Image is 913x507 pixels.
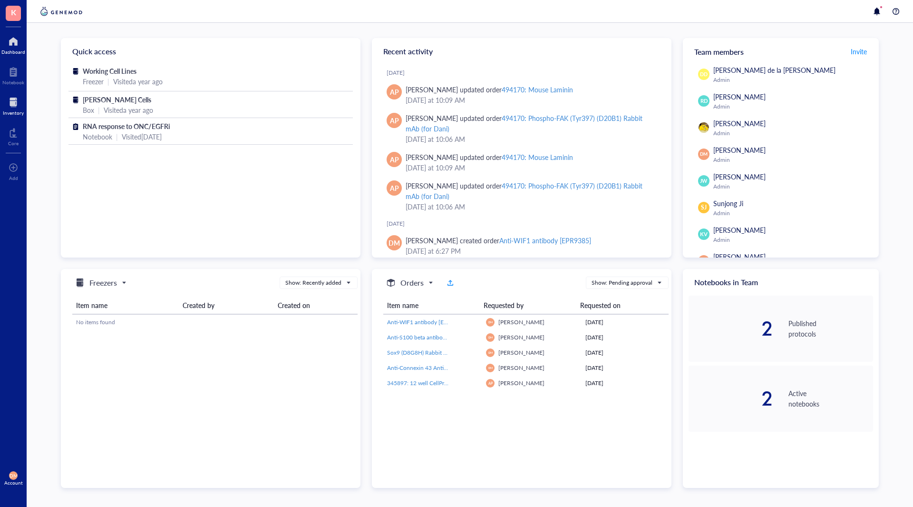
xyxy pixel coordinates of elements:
[713,172,766,181] span: [PERSON_NAME]
[387,220,664,228] div: [DATE]
[3,95,24,116] a: Inventory
[700,151,708,158] span: DM
[502,152,573,162] div: 494170: Mouse Laminin
[390,183,399,193] span: AP
[498,364,544,372] span: [PERSON_NAME]
[2,64,24,85] a: Notebook
[585,333,665,342] div: [DATE]
[713,129,869,137] div: Admin
[179,297,274,314] th: Created by
[83,76,104,87] div: Freezer
[488,366,493,369] span: DM
[700,230,707,239] span: KV
[488,336,493,339] span: DM
[713,92,766,101] span: [PERSON_NAME]
[387,364,478,372] a: Anti-Connexin 43 Antibody
[406,181,642,201] div: 494170: Phospho-FAK (Tyr397) (D20B1) Rabbit mAb (for Dani)
[379,148,664,177] a: AP[PERSON_NAME] updated order494170: Mouse Laminin[DATE] at 10:09 AM
[406,134,656,144] div: [DATE] at 10:06 AM
[585,379,665,388] div: [DATE]
[379,109,664,148] a: AP[PERSON_NAME] updated order494170: Phospho-FAK (Tyr397) (D20B1) Rabbit mAb (for Dani)[DATE] at ...
[713,236,869,244] div: Admin
[83,66,136,76] span: Working Cell Lines
[683,269,879,296] div: Notebooks in Team
[488,351,493,354] span: DM
[406,113,656,134] div: [PERSON_NAME] updated order
[83,121,170,131] span: RNA response to ONC/EGFRi
[700,177,708,185] span: JW
[387,348,455,357] span: Sox9 (D8G8H) Rabbit mAb
[498,318,544,326] span: [PERSON_NAME]
[387,333,478,342] a: Anti-S100 beta antibody [EP1576Y] - [MEDICAL_DATA] Marker
[701,203,707,212] span: SJ
[107,76,109,87] div: |
[406,162,656,173] div: [DATE] at 10:09 AM
[850,44,867,59] button: Invite
[788,388,873,409] div: Active notebooks
[406,113,642,133] div: 494170: Phospho-FAK (Tyr397) (D20B1) Rabbit mAb (for Dani)
[372,38,671,65] div: Recent activity
[788,318,873,339] div: Published protocols
[1,34,25,55] a: Dashboard
[683,38,879,65] div: Team members
[713,156,869,164] div: Admin
[406,180,656,201] div: [PERSON_NAME] updated order
[713,225,766,235] span: [PERSON_NAME]
[498,379,544,387] span: [PERSON_NAME]
[488,320,493,324] span: DM
[113,76,163,87] div: Visited a year ago
[576,297,661,314] th: Requested on
[83,95,151,104] span: [PERSON_NAME] Cells
[390,87,399,97] span: AP
[379,177,664,216] a: AP[PERSON_NAME] updated order494170: Phospho-FAK (Tyr397) (D20B1) Rabbit mAb (for Dani)[DATE] at ...
[8,140,19,146] div: Core
[390,154,399,165] span: AP
[406,152,573,162] div: [PERSON_NAME] updated order
[10,473,18,478] span: DM
[379,231,664,260] a: DM[PERSON_NAME] created orderAnti-WIF1 antibody [EPR9385][DATE] at 6:27 PM
[713,145,766,155] span: [PERSON_NAME]
[383,297,480,314] th: Item name
[713,183,869,190] div: Admin
[585,348,665,357] div: [DATE]
[499,236,591,245] div: Anti-WIF1 antibody [EPR9385]
[585,364,665,372] div: [DATE]
[689,319,773,338] div: 2
[488,381,493,385] span: AP
[389,238,400,248] span: DM
[592,278,652,287] div: Show: Pending approval
[406,235,591,246] div: [PERSON_NAME] created order
[585,318,665,327] div: [DATE]
[390,115,399,126] span: AP
[4,480,23,486] div: Account
[502,85,573,94] div: 494170: Mouse Laminin
[89,277,117,288] h5: Freezers
[406,201,656,212] div: [DATE] at 10:06 AM
[387,379,478,388] a: 345897: 12 well CellPro™ Cell Culture Plates with Lids, Flat Bottom, Sterile
[72,297,179,314] th: Item name
[700,97,708,105] span: RD
[387,318,478,327] a: Anti-WIF1 antibody [EPR9385]
[38,6,85,17] img: genemod-logo
[400,277,424,288] h5: Orders
[713,103,869,110] div: Admin
[387,364,456,372] span: Anti-Connexin 43 Antibody
[851,47,867,56] span: Invite
[387,348,478,357] a: Sox9 (D8G8H) Rabbit mAb
[2,80,24,85] div: Notebook
[689,389,773,408] div: 2
[274,297,358,314] th: Created on
[713,119,766,128] span: [PERSON_NAME]
[285,278,341,287] div: Show: Recently added
[480,297,576,314] th: Requested by
[387,318,466,326] span: Anti-WIF1 antibody [EPR9385]
[104,105,153,115] div: Visited a year ago
[83,131,112,142] div: Notebook
[83,105,94,115] div: Box
[713,252,766,261] span: [PERSON_NAME]
[713,199,743,208] span: Sunjong Ji
[387,333,547,341] span: Anti-S100 beta antibody [EP1576Y] - [MEDICAL_DATA] Marker
[76,318,354,327] div: No items found
[61,38,360,65] div: Quick access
